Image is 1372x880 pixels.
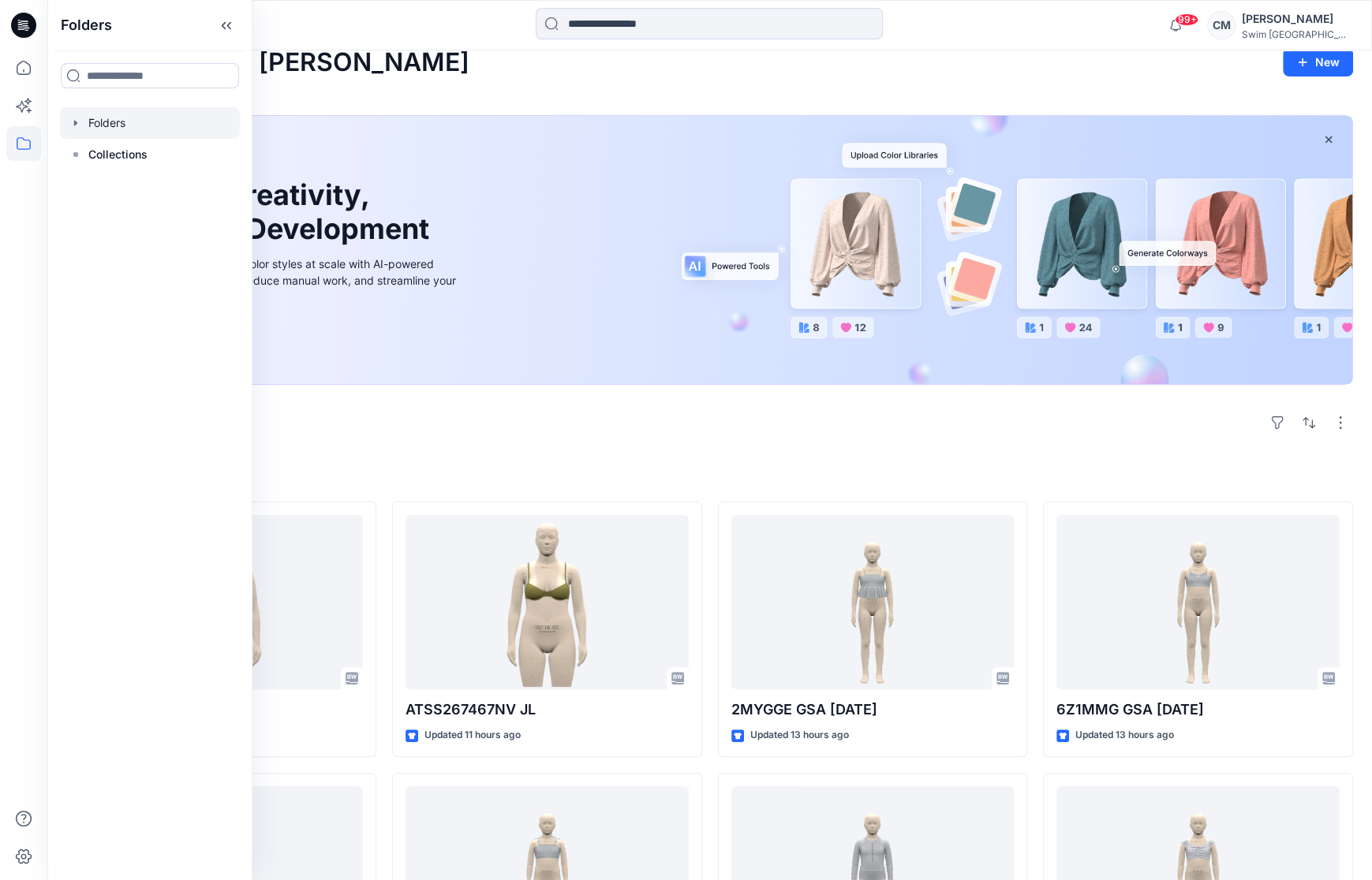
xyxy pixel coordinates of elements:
div: [PERSON_NAME] [1242,9,1352,28]
h1: Unleash Creativity, Speed Up Development [105,178,436,246]
a: 2MYGGE GSA 2025.6.16 [731,515,1015,690]
p: 6Z1MMG GSA [DATE] [1056,699,1340,721]
h2: Welcome back, [PERSON_NAME] [66,48,469,77]
p: 2MYGGE GSA [DATE] [731,699,1015,721]
a: ATSS267467NV JL [406,515,689,690]
p: ATSS267467NV JL [406,699,689,721]
p: Updated 13 hours ago [750,727,849,744]
div: Swim [GEOGRAPHIC_DATA] [1242,28,1352,40]
p: Updated 11 hours ago [424,727,521,744]
p: Collections [88,145,148,164]
p: Updated 13 hours ago [1075,727,1174,744]
button: New [1283,48,1353,76]
span: 99+ [1175,13,1198,26]
a: Discover more [105,324,460,356]
div: Explore ideas faster and recolor styles at scale with AI-powered tools that boost creativity, red... [105,255,460,305]
h4: Styles [66,467,1353,486]
a: 6Z1MMG GSA 2025.6.17 [1056,515,1340,690]
div: CM [1207,11,1236,39]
